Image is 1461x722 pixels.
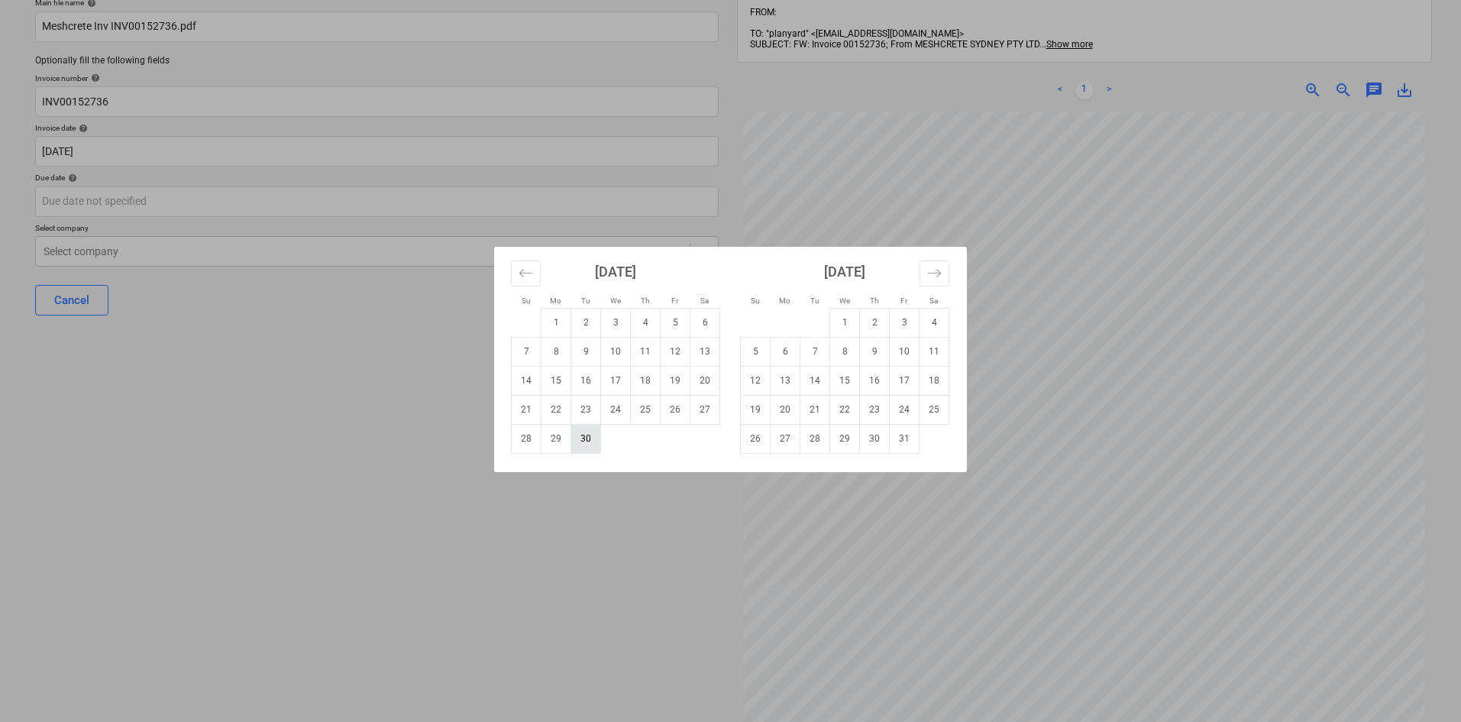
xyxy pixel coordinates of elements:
td: Saturday, September 13, 2025 [690,337,720,366]
td: Sunday, September 28, 2025 [512,424,541,453]
td: Friday, October 10, 2025 [890,337,920,366]
small: Tu [810,296,819,305]
td: Saturday, October 25, 2025 [920,395,949,424]
td: Wednesday, September 17, 2025 [601,366,631,395]
td: Sunday, October 12, 2025 [741,366,771,395]
td: Monday, September 29, 2025 [541,424,571,453]
td: Sunday, October 19, 2025 [741,395,771,424]
td: Thursday, September 25, 2025 [631,395,661,424]
td: Monday, October 20, 2025 [771,395,800,424]
strong: [DATE] [595,264,636,280]
td: Tuesday, September 9, 2025 [571,337,601,366]
small: Th [870,296,879,305]
small: Sa [700,296,709,305]
td: Thursday, September 11, 2025 [631,337,661,366]
td: Wednesday, October 8, 2025 [830,337,860,366]
td: Tuesday, October 21, 2025 [800,395,830,424]
td: Sunday, October 26, 2025 [741,424,771,453]
td: Thursday, October 9, 2025 [860,337,890,366]
td: Tuesday, September 2, 2025 [571,308,601,337]
td: Friday, September 5, 2025 [661,308,690,337]
td: Friday, October 3, 2025 [890,308,920,337]
td: Tuesday, September 23, 2025 [571,395,601,424]
td: Sunday, September 21, 2025 [512,395,541,424]
small: We [610,296,621,305]
iframe: Chat Widget [1385,649,1461,722]
td: Friday, September 12, 2025 [661,337,690,366]
td: Thursday, October 16, 2025 [860,366,890,395]
td: Monday, October 13, 2025 [771,366,800,395]
strong: [DATE] [824,264,865,280]
td: Thursday, September 18, 2025 [631,366,661,395]
td: Saturday, October 18, 2025 [920,366,949,395]
td: Monday, October 27, 2025 [771,424,800,453]
td: Tuesday, October 14, 2025 [800,366,830,395]
td: Wednesday, September 10, 2025 [601,337,631,366]
small: Fr [671,296,678,305]
td: Sunday, October 5, 2025 [741,337,771,366]
td: Monday, September 8, 2025 [541,337,571,366]
div: Calendar [494,247,967,472]
td: Thursday, September 4, 2025 [631,308,661,337]
td: Wednesday, September 24, 2025 [601,395,631,424]
td: Thursday, October 30, 2025 [860,424,890,453]
td: Wednesday, October 29, 2025 [830,424,860,453]
td: Saturday, September 20, 2025 [690,366,720,395]
td: Monday, October 6, 2025 [771,337,800,366]
td: Thursday, October 2, 2025 [860,308,890,337]
td: Saturday, September 6, 2025 [690,308,720,337]
td: Friday, October 17, 2025 [890,366,920,395]
td: Monday, September 1, 2025 [541,308,571,337]
td: Friday, October 31, 2025 [890,424,920,453]
td: Saturday, September 27, 2025 [690,395,720,424]
td: Wednesday, October 1, 2025 [830,308,860,337]
td: Saturday, October 11, 2025 [920,337,949,366]
button: Move forward to switch to the next month. [920,261,949,287]
td: Wednesday, October 22, 2025 [830,395,860,424]
small: Su [751,296,760,305]
td: Wednesday, September 3, 2025 [601,308,631,337]
td: Wednesday, October 15, 2025 [830,366,860,395]
td: Thursday, October 23, 2025 [860,395,890,424]
td: Friday, September 19, 2025 [661,366,690,395]
small: Tu [581,296,590,305]
td: Tuesday, September 30, 2025 [571,424,601,453]
small: Th [641,296,650,305]
td: Saturday, October 4, 2025 [920,308,949,337]
small: Mo [550,296,561,305]
small: Su [522,296,531,305]
button: Move backward to switch to the previous month. [511,261,541,287]
small: Mo [779,296,790,305]
td: Monday, September 15, 2025 [541,366,571,395]
td: Friday, October 24, 2025 [890,395,920,424]
small: Fr [900,296,907,305]
td: Sunday, September 14, 2025 [512,366,541,395]
small: Sa [929,296,938,305]
td: Tuesday, October 7, 2025 [800,337,830,366]
td: Sunday, September 7, 2025 [512,337,541,366]
td: Friday, September 26, 2025 [661,395,690,424]
td: Monday, September 22, 2025 [541,395,571,424]
td: Tuesday, September 16, 2025 [571,366,601,395]
small: We [839,296,850,305]
td: Tuesday, October 28, 2025 [800,424,830,453]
